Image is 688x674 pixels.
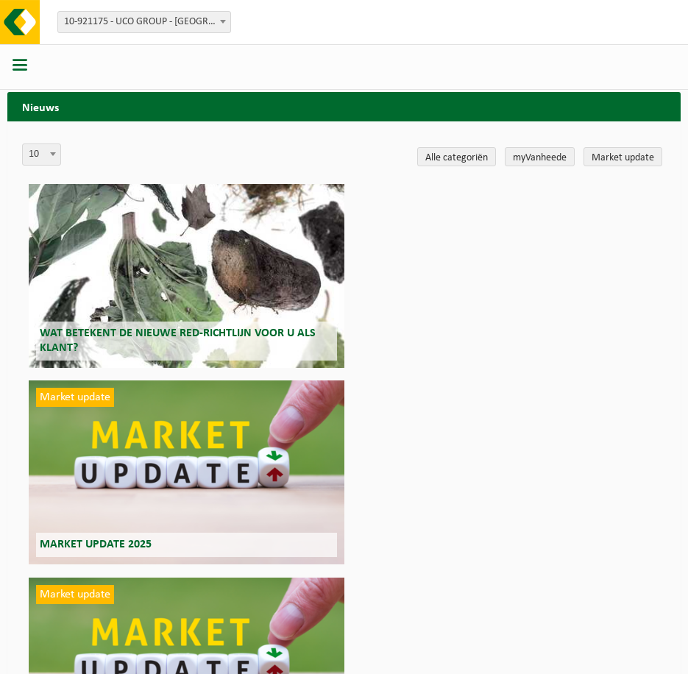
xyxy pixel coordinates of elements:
span: Wat betekent de nieuwe RED-richtlijn voor u als klant? [40,327,316,353]
span: 10-921175 - UCO GROUP - BRUGGE [57,11,231,33]
span: Market update [36,388,114,407]
a: Alle categoriën [417,147,496,166]
span: Market update [36,585,114,604]
a: Market update Market update 2025 [29,380,344,564]
span: 10 [22,143,61,166]
span: 10 [23,144,60,165]
a: Market update [584,147,662,166]
a: myVanheede [505,147,575,166]
span: 10-921175 - UCO GROUP - BRUGGE [58,12,230,32]
span: Market update 2025 [40,539,152,550]
h2: Nieuws [7,92,681,121]
a: Wat betekent de nieuwe RED-richtlijn voor u als klant? [29,184,344,368]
